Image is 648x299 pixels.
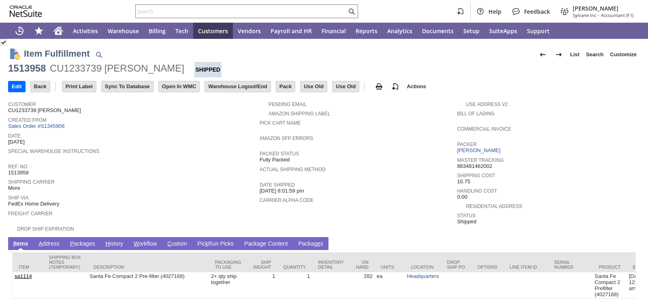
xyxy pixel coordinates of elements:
[417,23,458,39] a: Documents
[144,23,171,39] a: Billing
[407,273,439,279] a: Headquarters
[205,81,270,92] input: Warehouse Logout/End
[457,194,467,200] span: 0.00
[350,272,375,299] td: 282
[489,27,517,35] span: SuiteApps
[271,27,312,35] span: Payroll and HR
[196,240,236,248] a: PickRun Picks
[317,240,320,247] span: e
[322,27,346,35] span: Financial
[8,148,99,154] a: Special Warehouse Instructions
[70,240,74,247] span: P
[457,163,492,170] span: 883481462002
[466,204,522,209] a: Residential Address
[8,179,55,185] a: Shipping Carrier
[94,265,203,269] div: Description
[522,23,554,39] a: Support
[34,26,44,36] svg: Shortcuts
[134,240,139,247] span: W
[49,23,68,39] a: Home
[527,27,550,35] span: Support
[260,197,313,203] a: Carrier Alpha Code
[260,151,299,157] a: Packed Status
[625,239,635,248] a: Unrolled view on
[8,211,53,216] a: Freight Carrier
[375,272,405,299] td: ea
[102,81,153,92] input: Sync To Database
[11,240,30,248] a: Items
[49,255,81,269] div: Shipping Box Notes (Temporary)
[554,50,564,59] img: Next
[242,240,290,248] a: Package Content
[39,240,43,247] span: A
[194,62,222,77] div: Shipped
[8,201,59,207] span: FedEx Home Delivery
[567,48,583,61] a: List
[484,23,522,39] a: SuiteApps
[447,260,465,269] div: Drop Ship PO
[318,260,344,269] div: Inventory Detail
[171,23,193,39] a: Tech
[598,12,599,18] span: -
[457,142,477,147] a: Packer
[175,27,188,35] span: Tech
[347,6,356,16] svg: Search
[233,23,266,39] a: Vendors
[8,170,29,176] span: 1513958
[9,81,25,92] input: Edit
[509,265,542,269] div: Line Item ID
[411,265,435,269] div: Location
[247,272,277,299] td: 1
[457,218,477,225] span: Shipped
[15,273,32,279] a: sa1114
[607,48,640,61] a: Customize
[260,182,295,188] a: Date Shipped
[37,240,62,248] a: Address
[301,81,327,92] input: Use Old
[8,164,29,170] a: Ref. No.
[260,167,326,172] a: Actual Shipping Method
[260,157,290,163] span: Fully Packed
[8,107,81,114] span: CU1233739 [PERSON_NAME]
[601,12,633,18] span: Accountant (F1)
[422,27,454,35] span: Documents
[31,81,50,92] input: Back
[62,81,96,92] input: Print Label
[132,240,159,248] a: Workflow
[457,147,503,153] a: [PERSON_NAME]
[103,23,144,39] a: Warehouse
[8,102,36,107] a: Customer
[8,117,47,123] a: Created From
[254,260,271,269] div: Ship Weight
[583,48,607,61] a: Search
[457,126,512,132] a: Commercial Invoice
[13,240,15,247] span: I
[8,195,28,201] a: Ship Via
[8,62,46,75] div: 1513958
[8,123,66,129] a: Sales Order #S1345906
[260,240,263,247] span: g
[167,240,171,247] span: C
[356,27,377,35] span: Reports
[283,265,306,269] div: Quantity
[260,120,301,126] a: Pick Cart Name
[260,188,304,194] span: [DATE] 8:01:59 pm
[19,265,37,269] div: Item
[8,185,20,191] span: More
[10,23,29,39] a: Recent Records
[15,26,24,36] svg: Recent Records
[538,50,548,59] img: Previous
[466,102,508,107] a: Use Address V2
[8,133,21,139] a: Date
[457,213,476,218] a: Status
[387,27,412,35] span: Analytics
[573,4,633,12] span: [PERSON_NAME]
[159,81,200,92] input: Open In WMC
[276,81,295,92] input: Pack
[573,12,596,18] span: Sylvane Inc
[73,27,98,35] span: Activities
[68,23,103,39] a: Activities
[260,136,313,141] a: Amazon SFP Errors
[53,26,63,36] svg: Home
[457,173,495,178] a: Shipping Cost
